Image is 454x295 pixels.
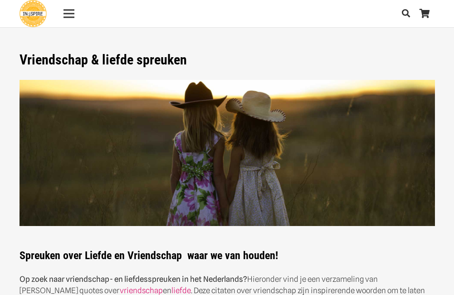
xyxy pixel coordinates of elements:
strong: Op zoek naar vriendschap- en liefdesspreuken in het Nederlands? [20,275,247,284]
a: Menu [57,2,80,25]
a: Zoeken [397,3,415,25]
h1: Vriendschap & liefde spreuken [20,52,435,68]
img: De mooiste spreuken over vriendschap om te delen! - Bekijk de mooiste vriendschaps quotes van Ing... [20,80,435,226]
a: vriendschap [120,286,163,295]
a: liefde [171,286,191,295]
strong: Spreuken over Liefde en Vriendschap waar we van houden! [20,249,278,262]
